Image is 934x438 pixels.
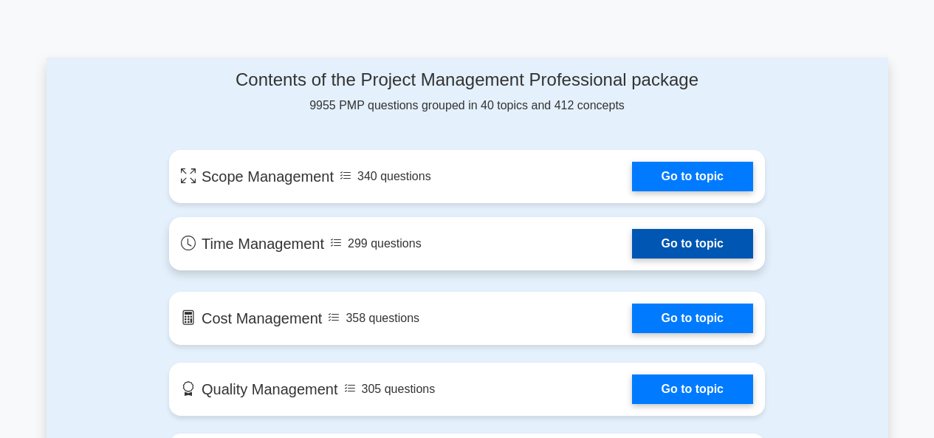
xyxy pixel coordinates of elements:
[632,374,753,404] a: Go to topic
[632,162,753,191] a: Go to topic
[169,69,765,114] div: 9955 PMP questions grouped in 40 topics and 412 concepts
[169,69,765,91] h4: Contents of the Project Management Professional package
[632,304,753,333] a: Go to topic
[632,229,753,259] a: Go to topic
